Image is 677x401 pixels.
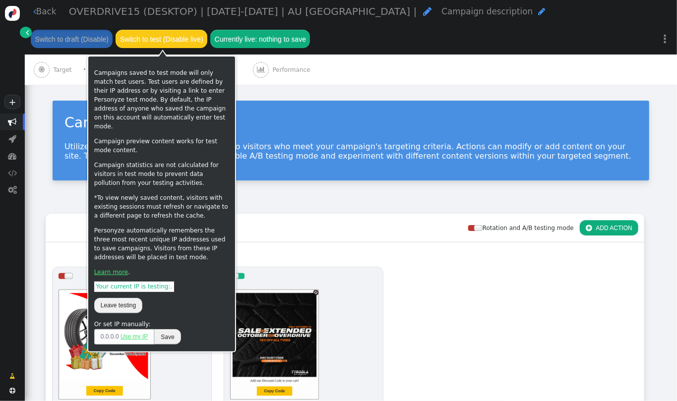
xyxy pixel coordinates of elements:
[468,224,580,232] div: Rotation and A/B testing mode
[83,64,98,75] div: · · ·
[94,329,154,344] span: . . .
[31,30,113,48] button: Switch to draft (Disable)
[33,7,36,15] span: 
[64,142,637,161] p: Utilize actions to deliver targeted content to visitors who meet your campaign's targeting criter...
[116,333,119,340] span: 0
[653,24,677,54] a: ⋮
[580,220,638,235] button: ADD ACTION
[94,226,229,262] p: Personyze automatically remembers the three most recent unique IP addresses used to save campaign...
[20,27,32,38] a: 
[9,388,15,394] span: 
[94,193,229,220] p: *To view newly saved content, visitors with existing sessions must refresh or navigate to a diffe...
[5,6,20,21] img: logo-icon.svg
[94,269,128,276] a: Learn more
[441,6,533,16] span: Campaign description
[94,268,229,277] p: .
[34,55,105,85] a:  Target · · ·
[94,137,229,155] p: Campaign preview content works for test mode content.
[94,282,174,292] span: Your current IP is testing: .
[101,333,104,340] span: 0
[154,329,181,344] button: Save
[116,30,207,48] button: Switch to test (Disable live)
[111,333,114,340] span: 0
[26,28,29,37] span: 
[64,113,637,134] div: Campaign Content
[94,161,229,187] p: Campaign statistics are not calculated for visitors in test mode to prevent data pollution from y...
[8,169,17,177] span: 
[423,6,431,16] span: 
[8,134,16,143] span: 
[8,152,17,160] span: 
[94,320,229,329] div: Or set IP manually:
[253,55,329,85] a:  Performance
[94,68,229,131] p: Campaigns saved to test mode will only match test users. Test users are defined by their IP addre...
[210,30,310,48] button: Currently live: nothing to save
[121,333,148,340] a: Use my IP
[33,5,57,18] a: Back
[538,7,545,15] span: 
[94,298,142,313] button: Leave testing
[8,185,17,194] span: 
[4,95,20,109] a: +
[257,66,265,73] span: 
[8,117,17,126] span: 
[4,368,21,384] a: 
[586,225,592,231] span: 
[39,66,45,73] span: 
[106,333,109,340] span: 0
[182,55,253,85] a:  QA
[10,372,15,381] span: 
[273,65,314,74] span: Performance
[69,5,417,17] span: OVERDRIVE15 (DESKTOP) | [DATE]-[DATE] | AU [GEOGRAPHIC_DATA] |
[105,55,182,85] a:  Content · · ·
[53,65,75,74] span: Target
